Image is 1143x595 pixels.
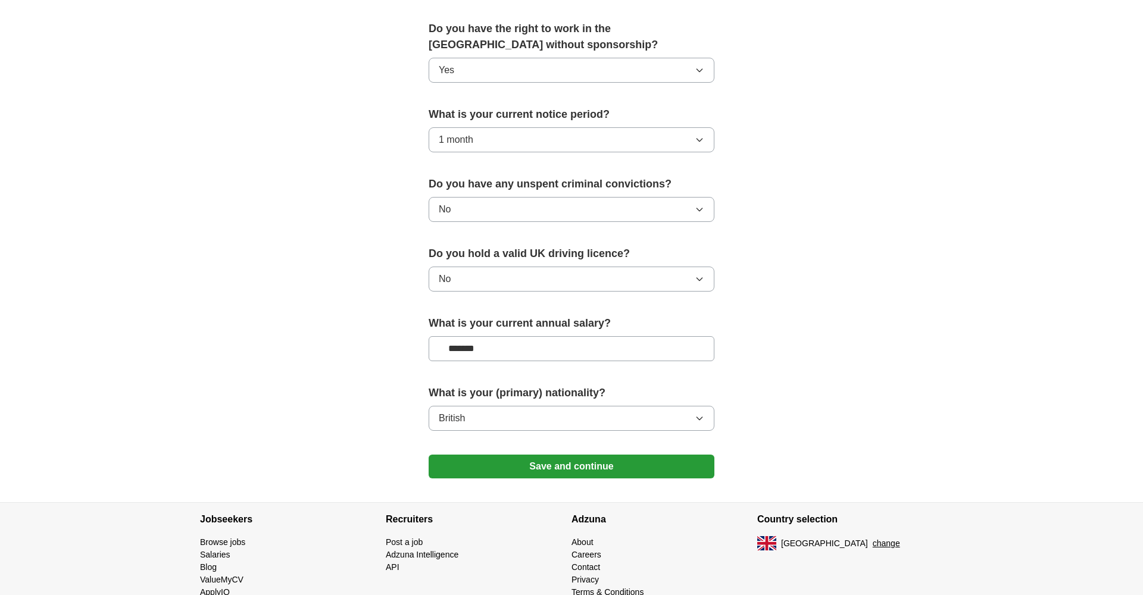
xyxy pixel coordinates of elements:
button: No [429,267,714,292]
a: Privacy [571,575,599,584]
button: No [429,197,714,222]
a: Salaries [200,550,230,559]
span: British [439,411,465,425]
a: Contact [571,562,600,572]
button: 1 month [429,127,714,152]
a: Browse jobs [200,537,245,547]
h4: Country selection [757,503,943,536]
a: API [386,562,399,572]
span: Yes [439,63,454,77]
span: No [439,272,451,286]
label: Do you hold a valid UK driving licence? [429,246,714,262]
a: ValueMyCV [200,575,243,584]
a: Adzuna Intelligence [386,550,458,559]
button: Yes [429,58,714,83]
label: Do you have the right to work in the [GEOGRAPHIC_DATA] without sponsorship? [429,21,714,53]
button: British [429,406,714,431]
a: Post a job [386,537,423,547]
a: Careers [571,550,601,559]
a: Blog [200,562,217,572]
span: No [439,202,451,217]
a: About [571,537,594,547]
label: What is your current annual salary? [429,315,714,331]
span: [GEOGRAPHIC_DATA] [781,537,868,550]
label: Do you have any unspent criminal convictions? [429,176,714,192]
span: 1 month [439,133,473,147]
img: UK flag [757,536,776,550]
button: change [873,537,900,550]
label: What is your current notice period? [429,107,714,123]
label: What is your (primary) nationality? [429,385,714,401]
button: Save and continue [429,455,714,478]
